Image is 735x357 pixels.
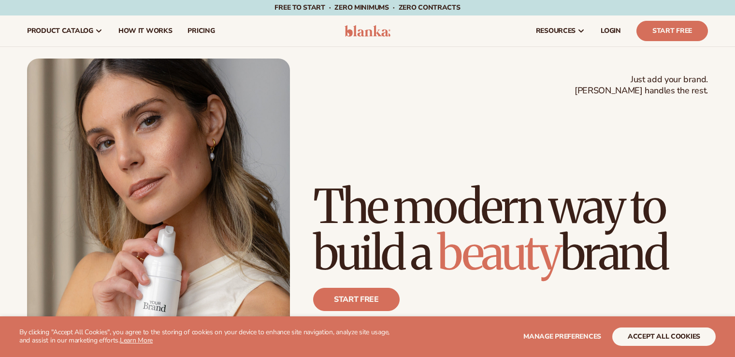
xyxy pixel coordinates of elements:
[593,15,629,46] a: LOGIN
[528,15,593,46] a: resources
[345,25,390,37] img: logo
[523,332,601,341] span: Manage preferences
[575,74,708,97] span: Just add your brand. [PERSON_NAME] handles the rest.
[274,3,460,12] span: Free to start · ZERO minimums · ZERO contracts
[601,27,621,35] span: LOGIN
[118,27,173,35] span: How It Works
[187,27,215,35] span: pricing
[313,288,400,311] a: Start free
[437,224,560,282] span: beauty
[612,327,716,346] button: accept all cookies
[636,21,708,41] a: Start Free
[19,15,111,46] a: product catalog
[27,27,93,35] span: product catalog
[19,328,401,345] p: By clicking "Accept All Cookies", you agree to the storing of cookies on your device to enhance s...
[120,336,153,345] a: Learn More
[523,327,601,346] button: Manage preferences
[536,27,576,35] span: resources
[180,15,222,46] a: pricing
[313,183,708,276] h1: The modern way to build a brand
[111,15,180,46] a: How It Works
